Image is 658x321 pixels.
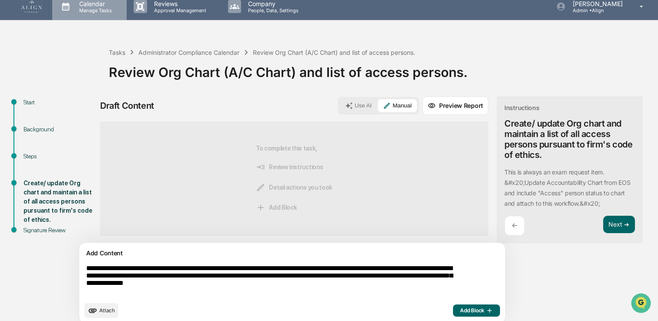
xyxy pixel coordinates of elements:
[253,49,415,56] div: Review Org Chart (A/C Chart) and list of access persons.
[512,221,517,230] p: ←
[256,183,332,192] span: Detail actions you took
[5,191,58,207] a: 🔎Data Lookup
[23,179,95,224] div: Create/ update Org chart and maintain a list of all access persons pursuant to firm's code of eth...
[87,216,105,222] span: Pylon
[39,75,120,82] div: We're available if you need us!
[84,248,500,258] div: Add Content
[504,118,635,160] div: Create/ update Org chart and maintain a list of all access persons pursuant to firm's code of eth...
[504,168,604,186] p: This is always an exam request item. &#x20;
[17,178,56,187] span: Preclearance
[17,194,55,203] span: Data Lookup
[17,142,24,149] img: 1746055101610-c473b297-6a78-478c-a979-82029cc54cd1
[9,67,24,82] img: 1746055101610-c473b297-6a78-478c-a979-82029cc54cd1
[109,49,125,56] div: Tasks
[77,118,95,125] span: [DATE]
[23,152,95,161] div: Steps
[72,178,108,187] span: Attestations
[256,162,323,172] span: Review instructions
[9,18,158,32] p: How can we help?
[630,292,654,316] iframe: Open customer support
[72,118,75,125] span: •
[60,174,111,190] a: 🗄️Attestations
[378,99,417,112] button: Manual
[23,226,95,235] div: Signature Review
[340,99,377,112] button: Use AI
[603,216,635,234] button: Next ➔
[9,179,16,186] div: 🖐️
[61,215,105,222] a: Powered byPylon
[423,97,488,115] button: Preview Report
[27,142,70,149] span: [PERSON_NAME]
[256,203,297,212] span: Add Block
[9,110,23,124] img: Jack Rasmussen
[135,95,158,105] button: See all
[77,142,95,149] span: [DATE]
[566,7,627,13] p: Admin • Align
[39,67,143,75] div: Start new chat
[63,179,70,186] div: 🗄️
[23,125,95,134] div: Background
[504,179,630,207] p: Update Accountability Chart from EOS and include "Access" person status to chart and attach to th...
[27,118,70,125] span: [PERSON_NAME]
[460,307,493,314] span: Add Block
[5,174,60,190] a: 🖐️Preclearance
[9,134,23,147] img: Jack Rasmussen
[21,0,42,13] img: logo
[241,7,303,13] p: People, Data, Settings
[148,69,158,80] button: Start new chat
[9,195,16,202] div: 🔎
[138,49,239,56] div: Administrator Compliance Calendar
[72,7,116,13] p: Manage Tasks
[72,142,75,149] span: •
[504,104,540,111] div: Instructions
[18,67,34,82] img: 8933085812038_c878075ebb4cc5468115_72.jpg
[109,57,654,80] div: Review Org Chart (A/C Chart) and list of access persons.
[147,7,211,13] p: Approval Management
[17,119,24,126] img: 1746055101610-c473b297-6a78-478c-a979-82029cc54cd1
[256,136,332,221] div: To complete this task,
[99,307,115,314] span: Attach
[100,100,154,111] div: Draft Content
[9,97,58,104] div: Past conversations
[23,98,95,107] div: Start
[453,304,500,317] button: Add Block
[84,303,118,318] button: upload document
